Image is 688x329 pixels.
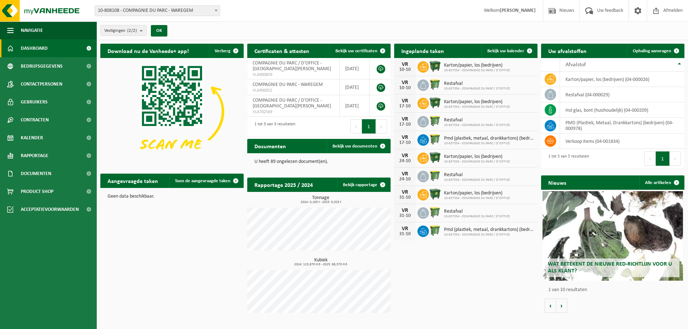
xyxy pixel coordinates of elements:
[251,118,295,134] div: 1 tot 3 van 3 resultaten
[560,118,684,134] td: PMD (Plastiek, Metaal, Drankkartons) (bedrijven) (04-000978)
[429,60,441,72] img: WB-1100-HPE-GN-01
[444,190,510,196] span: Karton/papier, los (bedrijven)
[398,62,412,67] div: VR
[398,232,412,237] div: 31-10
[100,58,244,165] img: Download de VHEPlus App
[560,87,684,102] td: restafval (04-000029)
[247,178,320,192] h2: Rapportage 2025 / 2024
[253,98,331,109] span: COMPAGNIE DU PARC / D’OFFICE - [GEOGRAPHIC_DATA][PERSON_NAME]
[500,8,536,13] strong: [PERSON_NAME]
[169,174,243,188] a: Toon de aangevraagde taken
[253,88,334,93] span: VLA900052
[215,49,230,53] span: Verberg
[429,133,441,145] img: WB-0770-HPE-GN-50
[444,68,510,73] span: 10-837354 - COMPAGNIE DU PARC / D’OFFICE
[429,188,441,200] img: WB-1100-HPE-GN-01
[398,189,412,195] div: VR
[444,117,510,123] span: Restafval
[556,299,567,313] button: Volgende
[95,6,220,16] span: 10-808108 - COMPAGNIE DU PARC - WAREGEM
[429,151,441,164] img: WB-1100-HPE-GN-01
[398,98,412,104] div: VR
[429,170,441,182] img: WB-0770-HPE-GN-50
[398,140,412,145] div: 17-10
[633,49,671,53] span: Ophaling aanvragen
[100,174,165,188] h2: Aangevraagde taken
[670,151,681,166] button: Next
[247,139,293,153] h2: Documenten
[487,49,524,53] span: Bekijk uw kalender
[21,111,49,129] span: Contracten
[251,195,391,204] h3: Tonnage
[398,80,412,86] div: VR
[21,75,62,93] span: Contactpersonen
[376,119,387,134] button: Next
[21,183,53,200] span: Product Shop
[444,178,510,182] span: 10-837354 - COMPAGNIE DU PARC / D’OFFICE
[545,151,589,166] div: 1 tot 5 van 5 resultaten
[398,226,412,232] div: VR
[251,200,391,204] span: 2024: 0,165 t - 2025: 0,025 t
[398,177,412,182] div: 24-10
[398,135,412,140] div: VR
[444,99,510,105] span: Karton/papier, los (bedrijven)
[398,213,412,218] div: 31-10
[429,97,441,109] img: WB-1100-HPE-GN-01
[21,93,48,111] span: Gebruikers
[100,44,196,58] h2: Download nu de Vanheede+ app!
[545,299,556,313] button: Vorige
[21,129,43,147] span: Kalender
[100,25,147,36] button: Vestigingen(2/2)
[21,21,43,39] span: Navigatie
[340,58,369,79] td: [DATE]
[327,139,390,153] a: Bekijk uw documenten
[335,49,377,53] span: Bekijk uw certificaten
[398,116,412,122] div: VR
[340,95,369,117] td: [DATE]
[247,44,316,58] h2: Certificaten & attesten
[548,287,681,292] p: 1 van 10 resultaten
[541,175,573,189] h2: Nieuws
[543,191,683,281] a: Wat betekent de nieuwe RED-richtlijn voor u als klant?
[444,214,510,219] span: 10-837354 - COMPAGNIE DU PARC / D’OFFICE
[398,67,412,72] div: 10-10
[253,109,334,115] span: VLA702569
[21,165,51,183] span: Documenten
[560,72,684,87] td: karton/papier, los (bedrijven) (04-000026)
[444,105,510,109] span: 10-837354 - COMPAGNIE DU PARC / D’OFFICE
[398,159,412,164] div: 24-10
[398,195,412,200] div: 31-10
[429,224,441,237] img: WB-0770-HPE-GN-50
[444,227,534,233] span: Pmd (plastiek, metaal, drankkartons) (bedrijven)
[560,102,684,118] td: hol glas, bont (huishoudelijk) (04-000209)
[251,258,391,266] h3: Kubiek
[644,151,656,166] button: Previous
[656,151,670,166] button: 1
[127,28,137,33] count: (2/2)
[340,79,369,95] td: [DATE]
[253,82,323,87] span: COMPAGNIE DU PARC - WAREGEM
[444,87,510,91] span: 10-837354 - COMPAGNIE DU PARC / D’OFFICE
[95,5,220,16] span: 10-808108 - COMPAGNIE DU PARC - WAREGEM
[444,136,534,141] span: Pmd (plastiek, metaal, drankkartons) (bedrijven)
[398,86,412,91] div: 10-10
[251,263,391,266] span: 2024: 115,870 m3 - 2025: 88,570 m3
[398,122,412,127] div: 17-10
[151,25,167,37] button: OK
[254,159,383,164] p: U heeft 89 ongelezen document(en).
[253,61,331,72] span: COMPAGNIE DU PARC / D’OFFICE - [GEOGRAPHIC_DATA][PERSON_NAME]
[398,153,412,159] div: VR
[444,172,510,178] span: Restafval
[21,147,48,165] span: Rapportage
[565,62,586,68] span: Afvalstof
[444,154,510,160] span: Karton/papier, los (bedrijven)
[548,261,672,274] span: Wat betekent de nieuwe RED-richtlijn voor u als klant?
[394,44,451,58] h2: Ingeplande taken
[639,175,684,190] a: Alle artikelen
[444,63,510,68] span: Karton/papier, los (bedrijven)
[444,123,510,127] span: 10-837354 - COMPAGNIE DU PARC / D’OFFICE
[482,44,537,58] a: Bekijk uw kalender
[21,200,79,218] span: Acceptatievoorwaarden
[429,206,441,218] img: WB-0770-HPE-GN-50
[107,194,236,199] p: Geen data beschikbaar.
